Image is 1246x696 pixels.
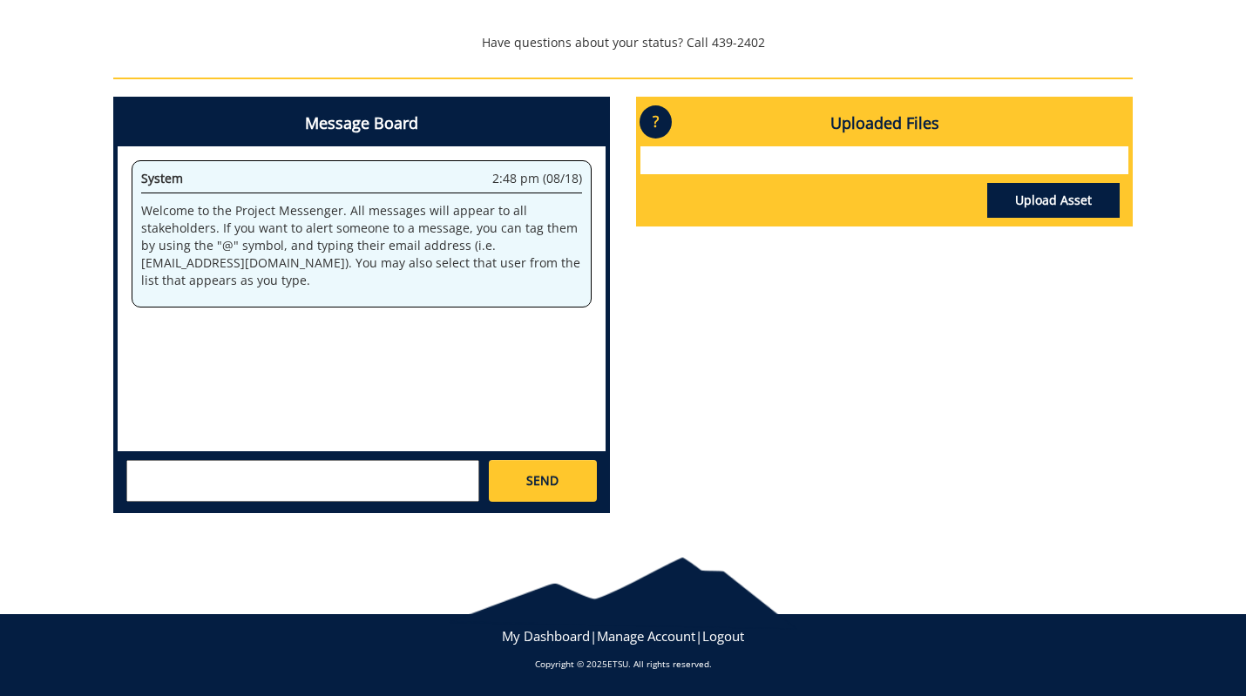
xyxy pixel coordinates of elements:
[113,34,1133,51] p: Have questions about your status? Call 439-2402
[607,658,628,670] a: ETSU
[987,183,1120,218] a: Upload Asset
[502,627,590,645] a: My Dashboard
[702,627,744,645] a: Logout
[526,472,559,490] span: SEND
[640,101,1128,146] h4: Uploaded Files
[141,202,582,289] p: Welcome to the Project Messenger. All messages will appear to all stakeholders. If you want to al...
[489,460,597,502] a: SEND
[118,101,606,146] h4: Message Board
[126,460,479,502] textarea: messageToSend
[492,170,582,187] span: 2:48 pm (08/18)
[141,170,183,186] span: System
[640,105,672,139] p: ?
[597,627,695,645] a: Manage Account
